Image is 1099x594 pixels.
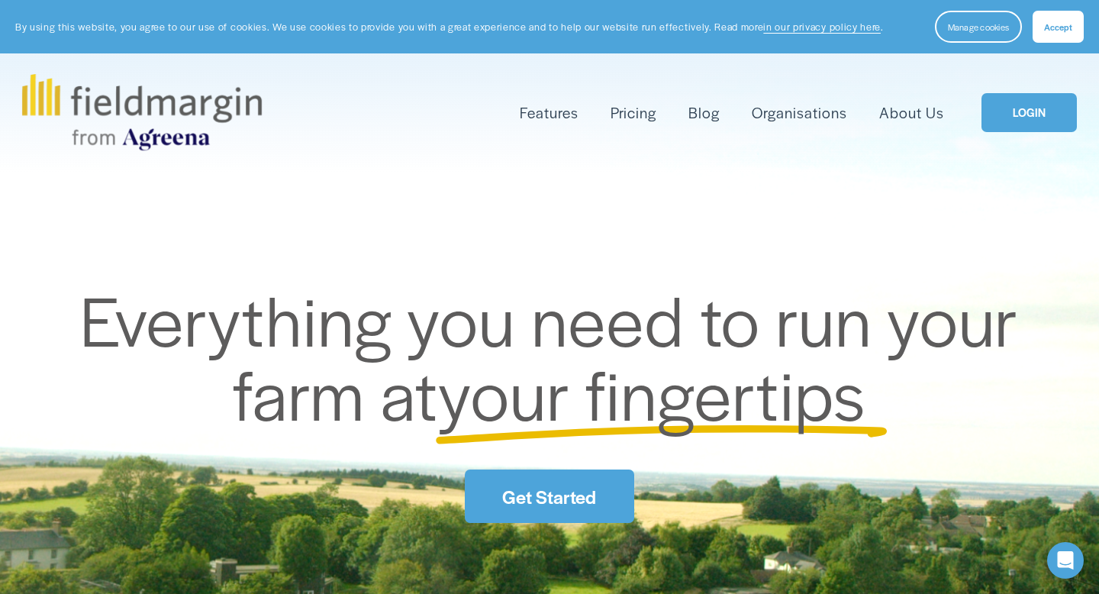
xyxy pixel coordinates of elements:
[438,344,866,441] span: your fingertips
[520,102,579,124] span: Features
[611,100,656,125] a: Pricing
[1047,542,1084,579] div: Open Intercom Messenger
[465,470,633,523] a: Get Started
[80,270,1035,441] span: Everything you need to run your farm at
[981,93,1077,132] a: LOGIN
[15,20,884,34] p: By using this website, you agree to our use of cookies. We use cookies to provide you with a grea...
[935,11,1022,43] button: Manage cookies
[520,100,579,125] a: folder dropdown
[752,100,847,125] a: Organisations
[763,20,881,34] a: in our privacy policy here
[22,74,262,150] img: fieldmargin.com
[1044,21,1072,33] span: Accept
[1033,11,1084,43] button: Accept
[948,21,1009,33] span: Manage cookies
[879,100,944,125] a: About Us
[688,100,720,125] a: Blog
